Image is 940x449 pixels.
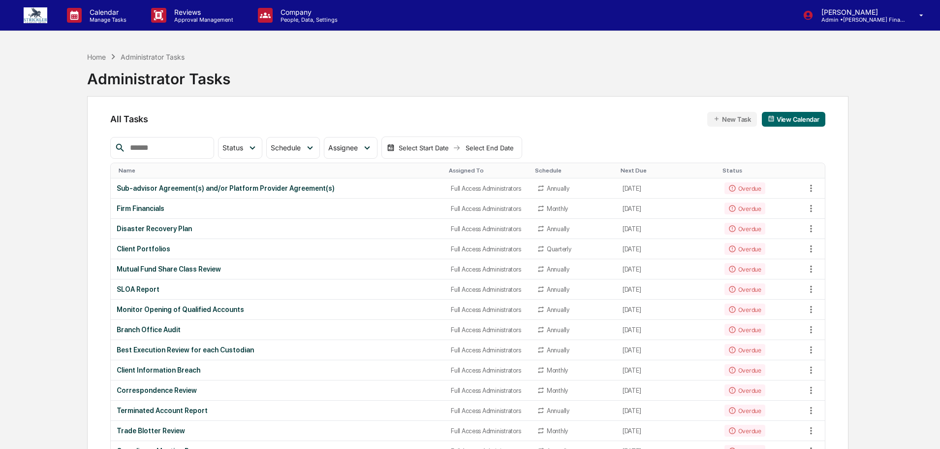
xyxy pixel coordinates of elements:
div: Best Execution Review for each Custodian [117,346,439,354]
div: Disaster Recovery Plan [117,225,439,233]
td: [DATE] [617,178,719,199]
td: [DATE] [617,199,719,219]
div: Overdue [724,344,765,356]
p: [PERSON_NAME] [814,8,905,16]
p: Company [273,8,343,16]
div: Full Access Administrators [451,346,525,354]
div: Full Access Administrators [451,326,525,334]
div: Overdue [724,324,765,336]
p: Calendar [82,8,131,16]
div: Sub-advisor Agreement(s) and/or Platform Provider Agreement(s) [117,184,439,192]
div: Full Access Administrators [451,245,525,253]
div: Mutual Fund Share Class Review [117,265,439,273]
div: Overdue [724,263,765,275]
div: Annually [547,225,569,233]
div: Toggle SortBy [722,167,801,174]
div: Terminated Account Report [117,407,439,414]
div: Overdue [724,283,765,295]
div: Monthly [547,387,568,394]
div: Toggle SortBy [449,167,527,174]
div: Client Information Breach [117,366,439,374]
td: [DATE] [617,300,719,320]
div: Monthly [547,367,568,374]
div: SLOA Report [117,285,439,293]
div: Select End Date [463,144,517,152]
div: Administrator Tasks [87,62,230,88]
div: Full Access Administrators [451,407,525,414]
iframe: Open customer support [909,416,935,443]
div: Client Portfolios [117,245,439,253]
div: Home [87,53,106,61]
span: Assignee [328,143,358,152]
div: Toggle SortBy [621,167,715,174]
td: [DATE] [617,219,719,239]
div: Full Access Administrators [451,427,525,435]
div: Correspondence Review [117,386,439,394]
td: [DATE] [617,320,719,340]
div: Toggle SortBy [535,167,613,174]
div: Full Access Administrators [451,306,525,313]
td: [DATE] [617,279,719,300]
p: Approval Management [166,16,238,23]
div: Overdue [724,223,765,235]
div: Annually [547,407,569,414]
div: Overdue [724,364,765,376]
div: Monitor Opening of Qualified Accounts [117,306,439,313]
div: Overdue [724,304,765,315]
p: Manage Tasks [82,16,131,23]
td: [DATE] [617,401,719,421]
div: Monthly [547,205,568,212]
div: Trade Blotter Review [117,427,439,435]
div: Overdue [724,384,765,396]
div: Full Access Administrators [451,225,525,233]
span: Status [222,143,243,152]
div: Annually [547,286,569,293]
span: All Tasks [110,114,148,124]
div: Annually [547,346,569,354]
div: Select Start Date [397,144,451,152]
div: Full Access Administrators [451,185,525,192]
td: [DATE] [617,239,719,259]
div: Quarterly [547,245,571,253]
div: Annually [547,306,569,313]
div: Annually [547,326,569,334]
div: Overdue [724,203,765,214]
div: Monthly [547,427,568,435]
div: Full Access Administrators [451,367,525,374]
div: Annually [547,185,569,192]
td: [DATE] [617,360,719,380]
img: logo [24,7,47,23]
div: Administrator Tasks [121,53,185,61]
p: Reviews [166,8,238,16]
button: New Task [707,112,757,127]
span: Schedule [271,143,301,152]
div: Firm Financials [117,205,439,212]
td: [DATE] [617,421,719,441]
div: Overdue [724,182,765,194]
div: Toggle SortBy [805,167,825,174]
img: calendar [387,144,395,152]
div: Overdue [724,405,765,416]
td: [DATE] [617,380,719,401]
div: Overdue [724,243,765,255]
img: arrow right [453,144,461,152]
td: [DATE] [617,259,719,279]
p: People, Data, Settings [273,16,343,23]
img: calendar [768,115,775,122]
td: [DATE] [617,340,719,360]
div: Branch Office Audit [117,326,439,334]
div: Toggle SortBy [119,167,441,174]
div: Full Access Administrators [451,387,525,394]
div: Annually [547,266,569,273]
button: View Calendar [762,112,825,127]
div: Overdue [724,425,765,437]
div: Full Access Administrators [451,266,525,273]
div: Full Access Administrators [451,286,525,293]
div: Full Access Administrators [451,205,525,212]
p: Admin • [PERSON_NAME] Financial Group [814,16,905,23]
